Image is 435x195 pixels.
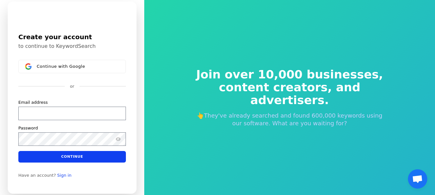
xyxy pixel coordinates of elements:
[192,81,388,107] span: content creators, and advertisers.
[70,84,74,89] p: or
[114,135,122,143] button: Show password
[18,99,48,105] label: Email address
[408,169,427,189] a: Open chat
[18,43,126,49] p: to continue to KeywordSearch
[18,151,126,162] button: Continue
[25,63,32,70] img: Sign in with Google
[192,112,388,127] p: 👆They've already searched and found 600,000 keywords using our software. What are you waiting for?
[18,60,126,73] button: Sign in with GoogleContinue with Google
[37,64,85,69] span: Continue with Google
[18,173,56,178] span: Have an account?
[18,125,38,131] label: Password
[18,32,126,42] h1: Create your account
[192,68,388,81] span: Join over 10,000 businesses,
[57,173,71,178] a: Sign in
